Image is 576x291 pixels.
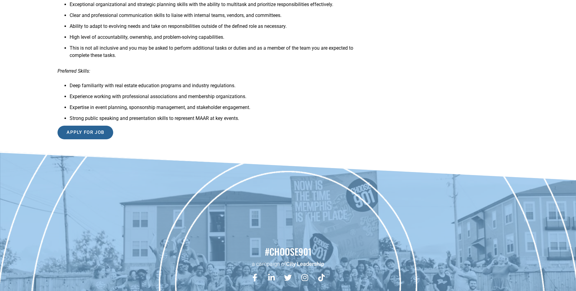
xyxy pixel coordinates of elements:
h2: #choose901 [3,245,573,258]
li: This is not all inclusive and you may be asked to perform additional tasks or duties and as a mem... [70,45,373,63]
li: Strong public speaking and presentation skills to represent MAAR at key events. [70,115,373,126]
a: City Leadership [286,261,324,267]
li: Ability to adapt to evolving needs and take on responsibilities outside of the defined role as ne... [70,23,373,34]
li: High level of accountability, ownership, and problem-solving capabilities. [70,34,373,45]
p: a campaign of [3,260,573,268]
li: Exceptional organizational and strategic planning skills with the ability to multitask and priori... [70,1,373,12]
input: Apply for job [58,126,113,139]
li: Expertise in event planning, sponsorship management, and stakeholder engagement. [70,104,373,115]
li: Experience working with professional associations and membership organizations. [70,93,373,104]
li: Deep familiarity with real estate education programs and industry regulations. [70,82,373,93]
em: Preferred Skills: [58,68,90,74]
li: Clear and professional communication skills to liaise with internal teams, vendors, and committees. [70,12,373,23]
